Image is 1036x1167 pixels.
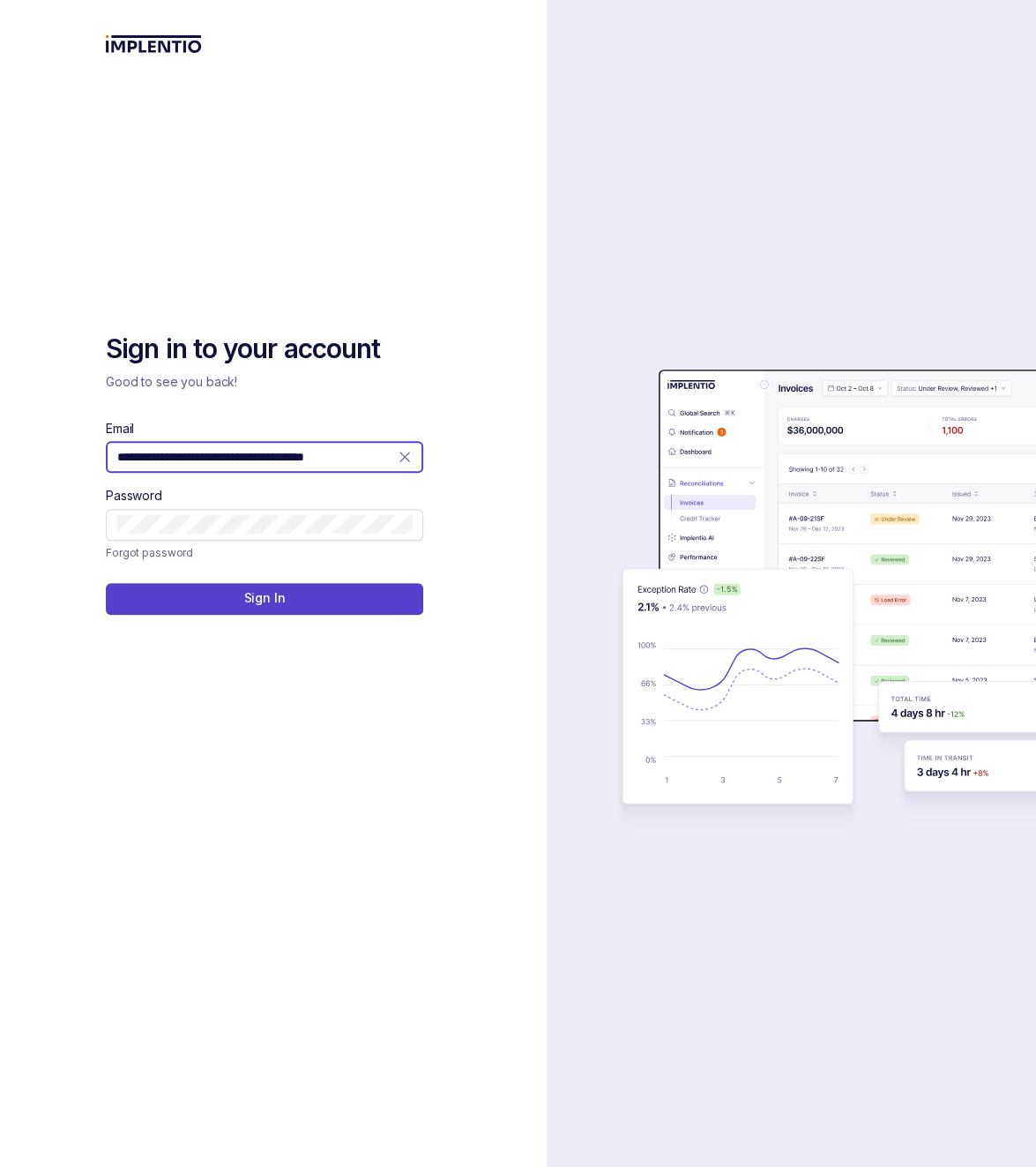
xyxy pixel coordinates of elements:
h2: Sign in to your account [106,332,423,367]
p: Good to see you back! [106,373,423,391]
button: Sign In [106,583,423,615]
img: logo [106,35,202,53]
p: Sign In [243,589,285,607]
a: Link Forgot password [106,544,193,562]
label: Email [106,420,134,438]
p: Forgot password [106,544,193,562]
label: Password [106,487,162,505]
